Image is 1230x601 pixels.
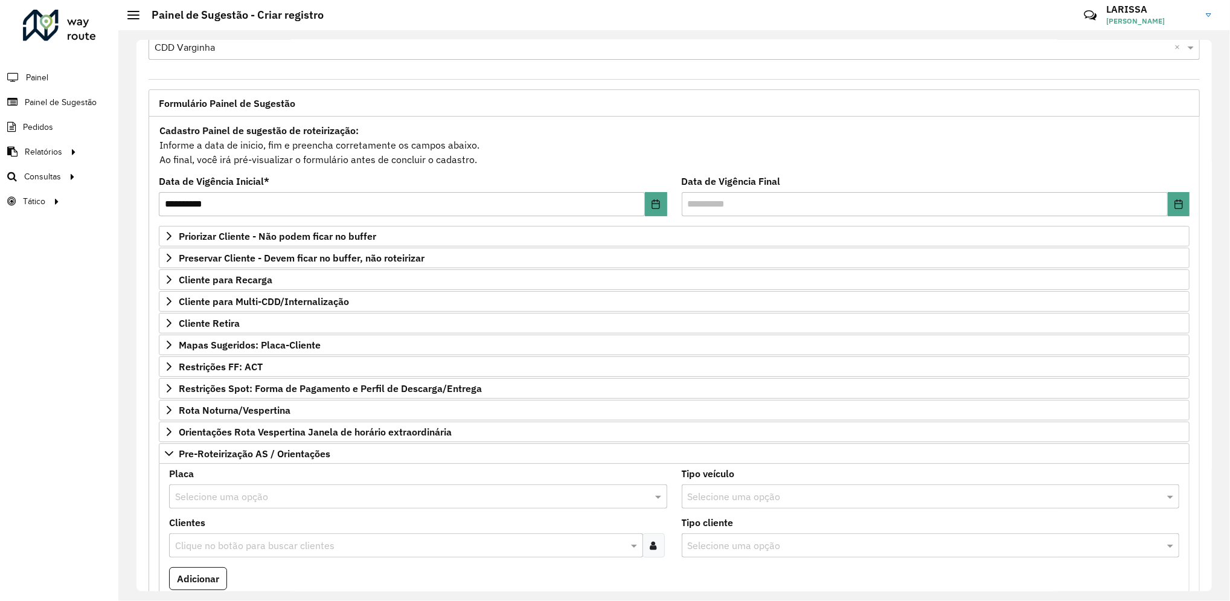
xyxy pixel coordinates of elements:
span: Tático [23,195,45,208]
label: Data de Vigência Final [682,174,781,188]
a: Rota Noturna/Vespertina [159,400,1190,420]
a: Preservar Cliente - Devem ficar no buffer, não roteirizar [159,248,1190,268]
strong: Cadastro Painel de sugestão de roteirização: [159,124,359,137]
span: Relatórios [25,146,62,158]
span: Consultas [24,170,61,183]
span: Formulário Painel de Sugestão [159,98,295,108]
button: Choose Date [1168,192,1190,216]
label: Clientes [169,515,205,530]
span: Restrições FF: ACT [179,362,263,371]
span: Priorizar Cliente - Não podem ficar no buffer [179,231,376,241]
label: Placa [169,466,194,481]
span: Mapas Sugeridos: Placa-Cliente [179,340,321,350]
h2: Painel de Sugestão - Criar registro [139,8,324,22]
a: Priorizar Cliente - Não podem ficar no buffer [159,226,1190,246]
a: Orientações Rota Vespertina Janela de horário extraordinária [159,422,1190,442]
label: Data de Vigência Inicial [159,174,269,188]
h3: LARISSA [1106,4,1197,15]
a: Restrições Spot: Forma de Pagamento e Perfil de Descarga/Entrega [159,378,1190,399]
span: Painel de Sugestão [25,96,97,109]
button: Adicionar [169,567,227,590]
a: Restrições FF: ACT [159,356,1190,377]
a: Cliente Retira [159,313,1190,333]
span: Pre-Roteirização AS / Orientações [179,449,330,458]
span: Restrições Spot: Forma de Pagamento e Perfil de Descarga/Entrega [179,384,482,393]
a: Contato Rápido [1077,2,1103,28]
span: [PERSON_NAME] [1106,16,1197,27]
div: Informe a data de inicio, fim e preencha corretamente os campos abaixo. Ao final, você irá pré-vi... [159,123,1190,167]
span: Orientações Rota Vespertina Janela de horário extraordinária [179,427,452,437]
span: Cliente Retira [179,318,240,328]
span: Cliente para Recarga [179,275,272,284]
a: Mapas Sugeridos: Placa-Cliente [159,335,1190,355]
span: Pedidos [23,121,53,133]
a: Pre-Roteirização AS / Orientações [159,443,1190,464]
label: Tipo veículo [682,466,735,481]
span: Preservar Cliente - Devem ficar no buffer, não roteirizar [179,253,424,263]
label: Tipo cliente [682,515,734,530]
span: Cliente para Multi-CDD/Internalização [179,297,349,306]
a: Cliente para Multi-CDD/Internalização [159,291,1190,312]
button: Choose Date [645,192,667,216]
a: Cliente para Recarga [159,269,1190,290]
span: Clear all [1174,40,1185,55]
span: Painel [26,71,48,84]
span: Rota Noturna/Vespertina [179,405,290,415]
